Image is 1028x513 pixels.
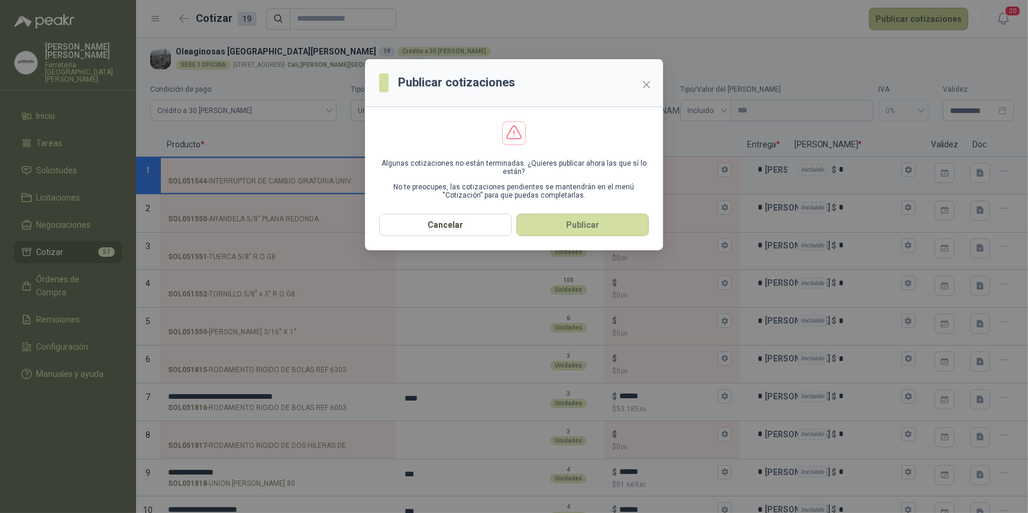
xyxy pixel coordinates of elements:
[516,214,649,236] button: Publicar
[398,73,515,92] h3: Publicar cotizaciones
[379,183,649,199] p: No te preocupes, las cotizaciones pendientes se mantendrán en el menú “Cotización” para que pueda...
[379,159,649,176] p: Algunas cotizaciones no están terminadas. ¿Quieres publicar ahora las que sí lo están?
[637,75,656,94] button: Close
[642,80,651,89] span: close
[379,214,512,236] button: Cancelar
